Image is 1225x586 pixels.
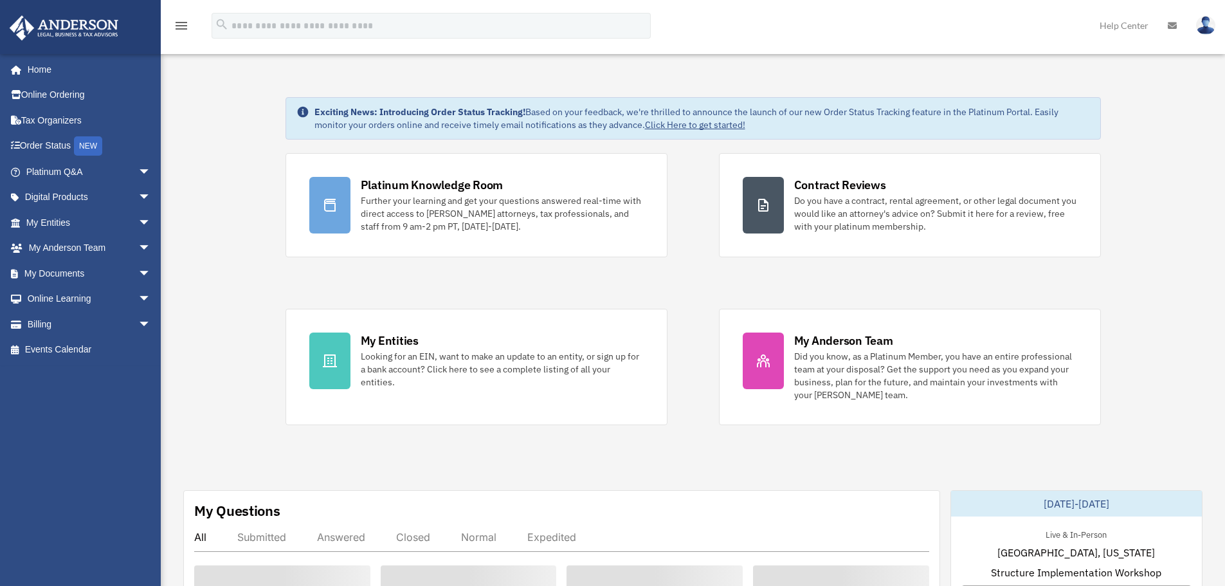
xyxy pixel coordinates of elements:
div: NEW [74,136,102,156]
a: My Anderson Teamarrow_drop_down [9,235,170,261]
span: arrow_drop_down [138,210,164,236]
span: arrow_drop_down [138,235,164,262]
div: Submitted [237,531,286,544]
span: arrow_drop_down [138,185,164,211]
div: All [194,531,206,544]
div: Normal [461,531,496,544]
span: [GEOGRAPHIC_DATA], [US_STATE] [997,545,1155,560]
div: Further your learning and get your questions answered real-time with direct access to [PERSON_NAM... [361,194,644,233]
img: User Pic [1196,16,1215,35]
span: arrow_drop_down [138,286,164,313]
a: My Entitiesarrow_drop_down [9,210,170,235]
div: Live & In-Person [1035,527,1117,540]
a: My Anderson Team Did you know, as a Platinum Member, you have an entire professional team at your... [719,309,1101,425]
a: Click Here to get started! [645,119,745,131]
a: menu [174,23,189,33]
a: My Entities Looking for an EIN, want to make an update to an entity, or sign up for a bank accoun... [286,309,667,425]
i: search [215,17,229,32]
a: Events Calendar [9,337,170,363]
a: My Documentsarrow_drop_down [9,261,170,286]
a: Online Ordering [9,82,170,108]
div: Expedited [527,531,576,544]
a: Platinum Knowledge Room Further your learning and get your questions answered real-time with dire... [286,153,667,257]
div: My Questions [194,501,280,520]
div: Based on your feedback, we're thrilled to announce the launch of our new Order Status Tracking fe... [314,105,1090,131]
span: arrow_drop_down [138,311,164,338]
span: arrow_drop_down [138,261,164,287]
span: arrow_drop_down [138,159,164,185]
span: Structure Implementation Workshop [991,565,1161,580]
a: Online Learningarrow_drop_down [9,286,170,312]
div: Did you know, as a Platinum Member, you have an entire professional team at your disposal? Get th... [794,350,1077,401]
div: Contract Reviews [794,177,886,193]
div: Answered [317,531,365,544]
div: [DATE]-[DATE] [951,491,1202,517]
img: Anderson Advisors Platinum Portal [6,15,122,41]
div: Platinum Knowledge Room [361,177,504,193]
div: Looking for an EIN, want to make an update to an entity, or sign up for a bank account? Click her... [361,350,644,389]
a: Platinum Q&Aarrow_drop_down [9,159,170,185]
a: Digital Productsarrow_drop_down [9,185,170,210]
div: Closed [396,531,430,544]
div: Do you have a contract, rental agreement, or other legal document you would like an attorney's ad... [794,194,1077,233]
strong: Exciting News: Introducing Order Status Tracking! [314,106,525,118]
i: menu [174,18,189,33]
a: Home [9,57,164,82]
div: My Anderson Team [794,333,893,349]
a: Order StatusNEW [9,133,170,160]
a: Billingarrow_drop_down [9,311,170,337]
a: Contract Reviews Do you have a contract, rental agreement, or other legal document you would like... [719,153,1101,257]
div: My Entities [361,333,419,349]
a: Tax Organizers [9,107,170,133]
